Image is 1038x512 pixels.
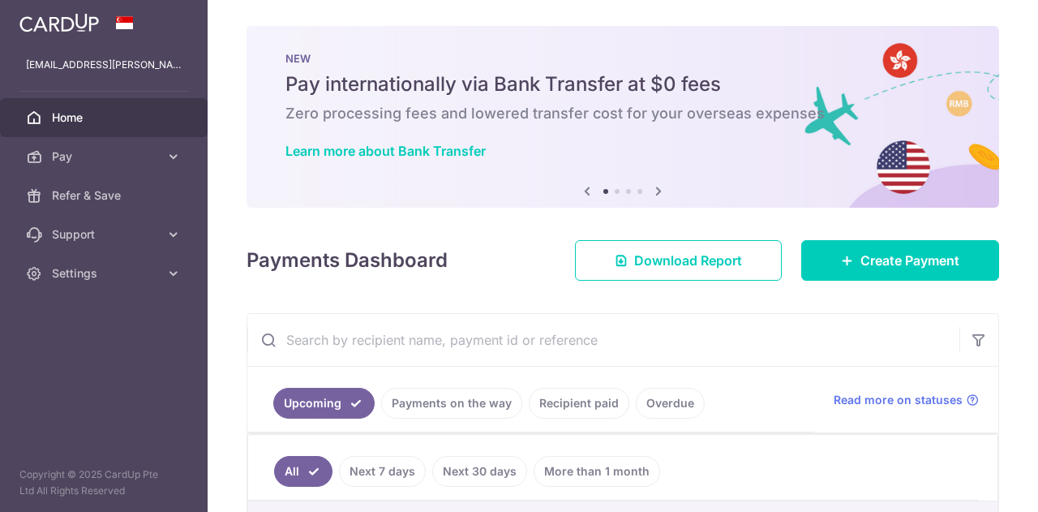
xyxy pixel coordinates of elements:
[19,13,99,32] img: CardUp
[247,246,448,275] h4: Payments Dashboard
[285,104,960,123] h6: Zero processing fees and lowered transfer cost for your overseas expenses
[247,26,999,208] img: Bank transfer banner
[52,226,159,243] span: Support
[636,388,705,419] a: Overdue
[247,314,959,366] input: Search by recipient name, payment id or reference
[575,240,782,281] a: Download Report
[52,187,159,204] span: Refer & Save
[432,456,527,487] a: Next 30 days
[285,52,960,65] p: NEW
[834,392,979,408] a: Read more on statuses
[285,71,960,97] h5: Pay internationally via Bank Transfer at $0 fees
[834,392,963,408] span: Read more on statuses
[339,456,426,487] a: Next 7 days
[634,251,742,270] span: Download Report
[860,251,959,270] span: Create Payment
[285,143,486,159] a: Learn more about Bank Transfer
[274,456,332,487] a: All
[52,148,159,165] span: Pay
[534,456,660,487] a: More than 1 month
[52,265,159,282] span: Settings
[801,240,999,281] a: Create Payment
[273,388,375,419] a: Upcoming
[529,388,629,419] a: Recipient paid
[52,110,159,126] span: Home
[26,57,182,73] p: [EMAIL_ADDRESS][PERSON_NAME][DOMAIN_NAME]
[381,388,522,419] a: Payments on the way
